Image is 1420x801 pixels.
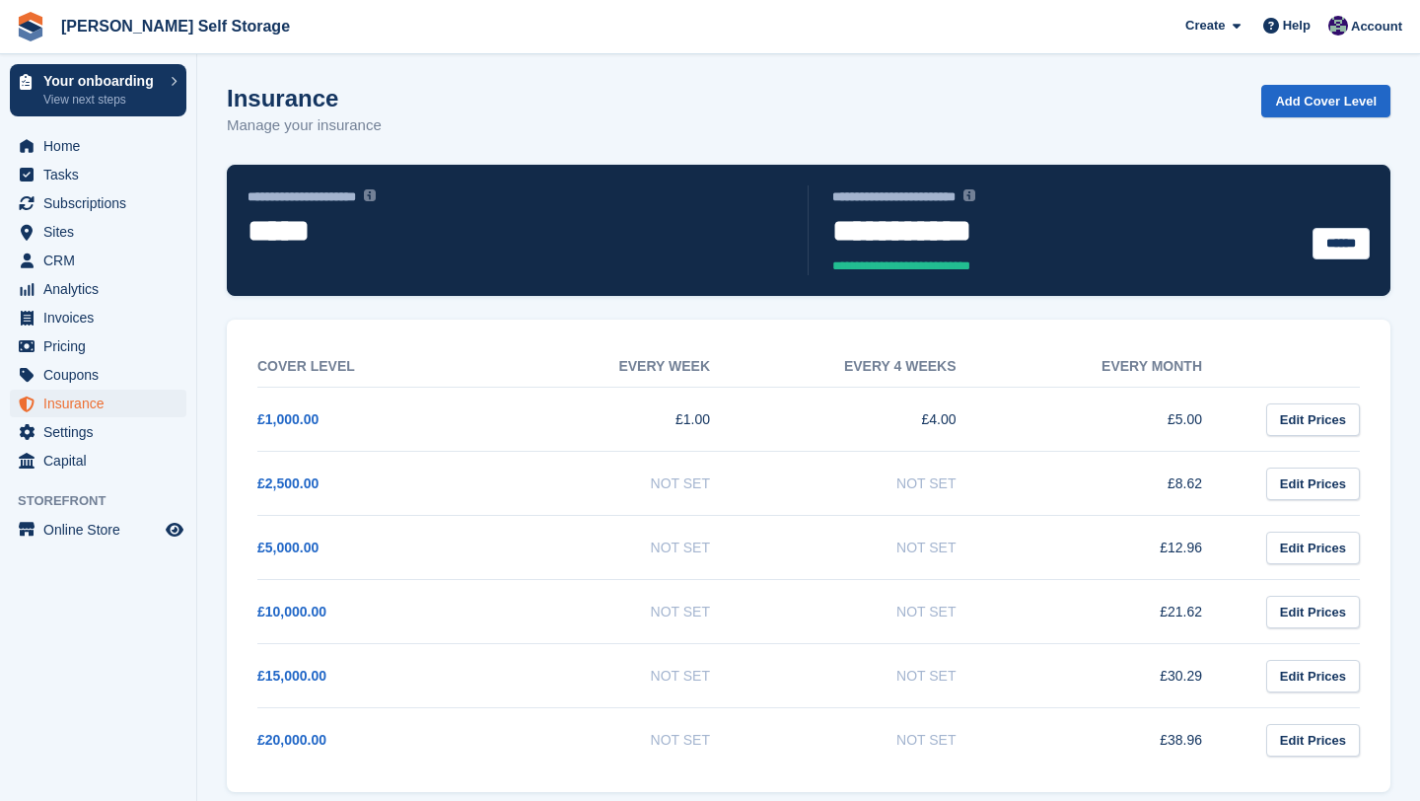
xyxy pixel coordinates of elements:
[504,388,750,452] td: £1.00
[257,668,326,684] a: £15,000.00
[749,346,996,388] th: Every 4 weeks
[257,475,319,491] a: £2,500.00
[43,304,162,331] span: Invoices
[10,189,186,217] a: menu
[749,516,996,580] td: Not Set
[43,275,162,303] span: Analytics
[996,346,1242,388] th: Every month
[43,332,162,360] span: Pricing
[43,189,162,217] span: Subscriptions
[749,708,996,772] td: Not Set
[257,346,504,388] th: Cover Level
[10,64,186,116] a: Your onboarding View next steps
[749,644,996,708] td: Not Set
[504,346,750,388] th: Every week
[10,275,186,303] a: menu
[10,516,186,544] a: menu
[10,447,186,474] a: menu
[10,304,186,331] a: menu
[1266,660,1360,692] a: Edit Prices
[43,132,162,160] span: Home
[996,388,1242,452] td: £5.00
[43,161,162,188] span: Tasks
[504,580,750,644] td: Not Set
[43,390,162,417] span: Insurance
[504,644,750,708] td: Not Set
[257,411,319,427] a: £1,000.00
[1266,724,1360,757] a: Edit Prices
[43,516,162,544] span: Online Store
[364,189,376,201] img: icon-info-grey-7440780725fd019a000dd9b08b2336e03edf1995a4989e88bcd33f0948082b44.svg
[10,247,186,274] a: menu
[1266,532,1360,564] a: Edit Prices
[504,452,750,516] td: Not Set
[257,604,326,619] a: £10,000.00
[43,447,162,474] span: Capital
[1185,16,1225,36] span: Create
[504,708,750,772] td: Not Set
[1351,17,1402,36] span: Account
[18,491,196,511] span: Storefront
[1266,468,1360,500] a: Edit Prices
[53,10,298,42] a: [PERSON_NAME] Self Storage
[43,74,161,88] p: Your onboarding
[10,132,186,160] a: menu
[996,708,1242,772] td: £38.96
[504,516,750,580] td: Not Set
[43,418,162,446] span: Settings
[257,540,319,555] a: £5,000.00
[10,418,186,446] a: menu
[996,644,1242,708] td: £30.29
[749,452,996,516] td: Not Set
[749,388,996,452] td: £4.00
[43,91,161,109] p: View next steps
[10,161,186,188] a: menu
[163,518,186,542] a: Preview store
[10,218,186,246] a: menu
[1266,403,1360,436] a: Edit Prices
[996,516,1242,580] td: £12.96
[10,390,186,417] a: menu
[16,12,45,41] img: stora-icon-8386f47178a22dfd0bd8f6a31ec36ba5ce8667c1dd55bd0f319d3a0aa187defe.svg
[10,332,186,360] a: menu
[1261,85,1390,117] a: Add Cover Level
[257,732,326,748] a: £20,000.00
[227,114,382,137] p: Manage your insurance
[963,189,975,201] img: icon-info-grey-7440780725fd019a000dd9b08b2336e03edf1995a4989e88bcd33f0948082b44.svg
[1328,16,1348,36] img: Matthew Jones
[996,452,1242,516] td: £8.62
[43,218,162,246] span: Sites
[43,361,162,389] span: Coupons
[43,247,162,274] span: CRM
[996,580,1242,644] td: £21.62
[749,580,996,644] td: Not Set
[1283,16,1311,36] span: Help
[10,361,186,389] a: menu
[1266,596,1360,628] a: Edit Prices
[227,85,382,111] h1: Insurance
